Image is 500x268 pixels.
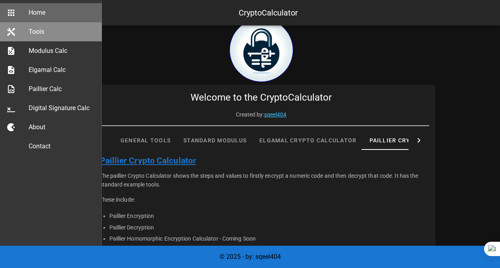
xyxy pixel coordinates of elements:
div: Modulus Calc [29,47,95,54]
div: Elgamal Calc [29,66,95,74]
img: encryption logo [230,18,293,82]
p: Created by: [93,110,429,119]
div: General Tools [114,131,177,150]
div: CryptoCalculator [239,7,298,19]
li: Paillier Encryption [109,210,423,221]
li: Paillier Homomorphic Encryption Calculator - Coming Soon [109,233,423,244]
p: These include: [100,195,423,204]
div: Elgamal Crypto Calculator [253,131,363,150]
p: The paillier Crypto Calculator shows the steps and values to firstly encrypt a numeric code and t... [100,171,423,189]
div: Home [29,9,95,16]
li: Paillier Homomorphic Decryption Calculator - Coming Soon [109,244,423,255]
div: About [29,123,95,131]
li: Paillier Decryption [109,221,423,233]
div: Paillier Calc [29,85,95,93]
a: Paillier Crypto Calculator [100,156,196,165]
div: Welcome to the CryptoCalculator [87,85,436,110]
div: Tools [29,28,95,35]
div: Standard Modulus [177,131,253,150]
div: Paillier Crypto Calculator [363,131,471,150]
span: © 2025 - by: sqeel404 [220,253,281,260]
a: home [230,76,293,84]
div: Digital Signature Calc [29,104,95,112]
div: Contact [29,142,95,150]
a: sqeel404 [264,111,287,118]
